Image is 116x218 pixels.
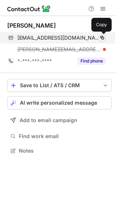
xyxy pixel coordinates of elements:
[7,114,112,127] button: Add to email campaign
[17,46,100,53] span: [PERSON_NAME][EMAIL_ADDRESS][PERSON_NAME][DOMAIN_NAME]
[7,131,112,141] button: Find work email
[7,146,112,156] button: Notes
[7,4,51,13] img: ContactOut v5.3.10
[19,133,109,140] span: Find work email
[7,22,56,29] div: [PERSON_NAME]
[20,82,99,88] div: Save to List / ATS / CRM
[7,79,112,92] button: save-profile-one-click
[20,100,97,106] span: AI write personalized message
[17,35,100,41] span: [EMAIL_ADDRESS][DOMAIN_NAME]
[19,148,109,154] span: Notes
[77,57,106,65] button: Reveal Button
[7,96,112,109] button: AI write personalized message
[20,117,77,123] span: Add to email campaign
